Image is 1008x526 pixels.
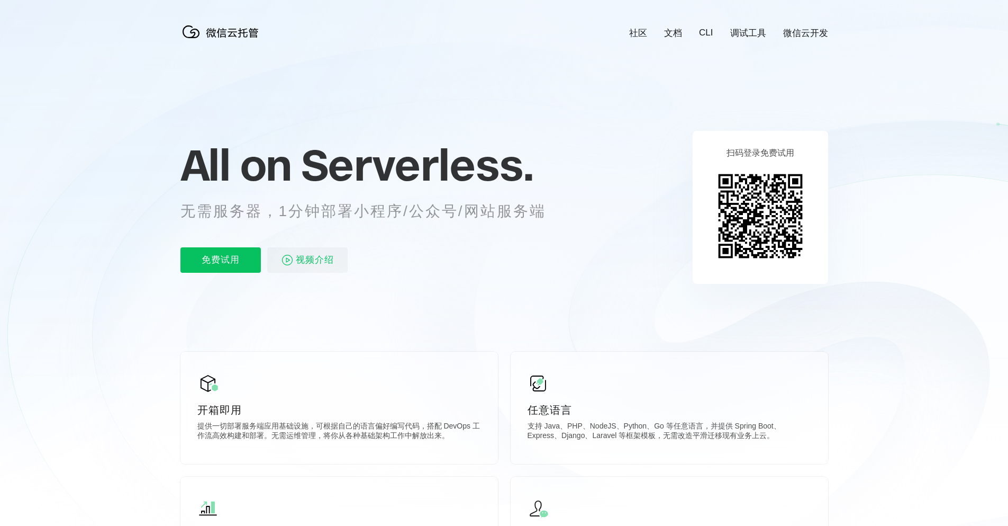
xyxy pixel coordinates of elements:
p: 开箱即用 [197,403,481,417]
p: 支持 Java、PHP、NodeJS、Python、Go 等任意语言，并提供 Spring Boot、Express、Django、Laravel 等框架模板，无需改造平滑迁移现有业务上云。 [528,422,811,443]
p: 无需服务器，1分钟部署小程序/公众号/网站服务端 [180,201,566,222]
a: 社区 [629,27,647,39]
p: 免费试用 [180,247,261,273]
p: 任意语言 [528,403,811,417]
span: All on [180,138,291,191]
a: 微信云开发 [783,27,828,39]
p: 扫码登录免费试用 [727,148,794,159]
p: 提供一切部署服务端应用基础设施，可根据自己的语言偏好编写代码，搭配 DevOps 工作流高效构建和部署。无需运维管理，将你从各种基础架构工作中解放出来。 [197,422,481,443]
img: video_play.svg [281,254,294,266]
a: 文档 [664,27,682,39]
img: 微信云托管 [180,21,265,42]
a: 微信云托管 [180,35,265,44]
a: CLI [699,28,713,38]
span: Serverless. [301,138,533,191]
a: 调试工具 [730,27,766,39]
span: 视频介绍 [296,247,334,273]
